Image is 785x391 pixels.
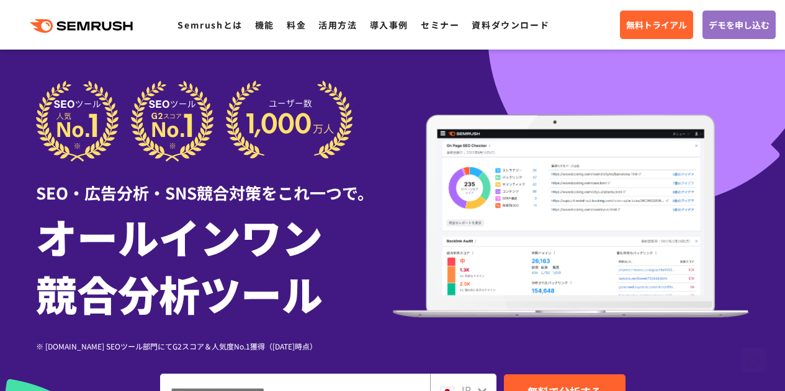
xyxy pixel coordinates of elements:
div: SEO・広告分析・SNS競合対策をこれ一つで。 [36,162,393,204]
a: 無料トライアル [620,11,693,39]
span: 無料トライアル [626,18,687,32]
a: 機能 [255,19,274,31]
a: 導入事例 [370,19,408,31]
a: デモを申し込む [702,11,776,39]
a: セミナー [421,19,459,31]
a: 料金 [287,19,306,31]
div: ※ [DOMAIN_NAME] SEOツール部門にてG2スコア＆人気度No.1獲得（[DATE]時点） [36,340,393,352]
a: 活用方法 [318,19,357,31]
span: デモを申し込む [709,18,769,32]
h1: オールインワン 競合分析ツール [36,208,393,322]
a: 資料ダウンロード [472,19,549,31]
a: Semrushとは [177,19,242,31]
